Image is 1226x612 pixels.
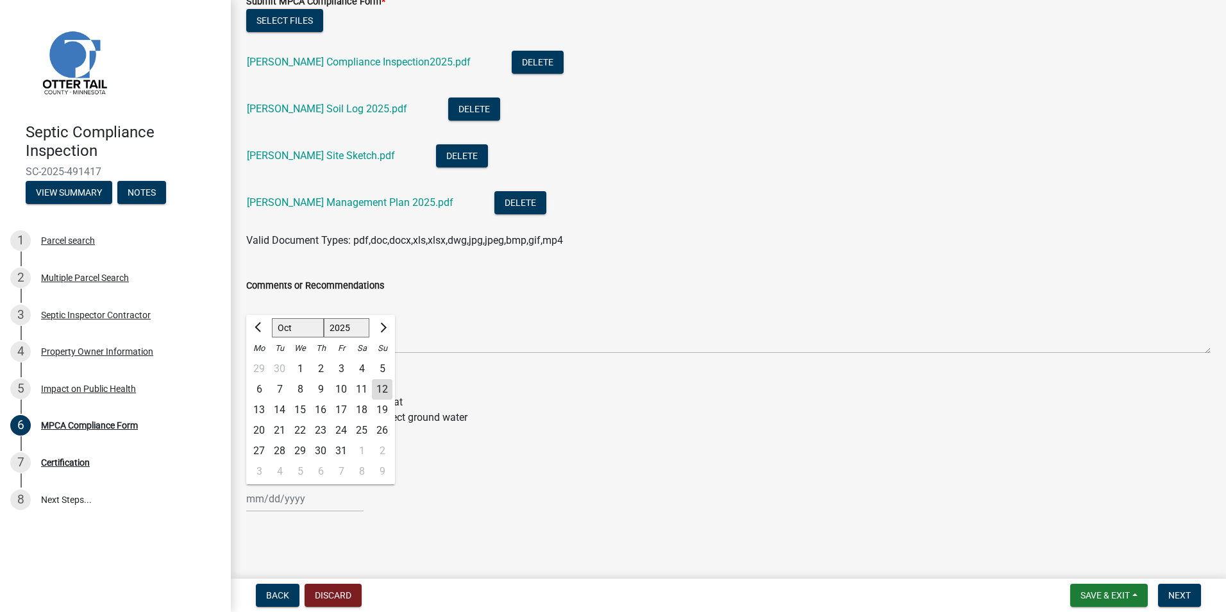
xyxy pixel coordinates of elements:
[331,379,351,400] div: Friday, October 10, 2025
[269,420,290,441] div: 21
[331,441,351,461] div: 31
[269,441,290,461] div: 28
[249,441,269,461] div: Monday, October 27, 2025
[372,441,392,461] div: Sunday, November 2, 2025
[372,420,392,441] div: Sunday, October 26, 2025
[117,188,166,198] wm-modal-confirm: Notes
[290,359,310,379] div: Wednesday, October 1, 2025
[374,318,390,338] button: Next month
[41,384,136,393] div: Impact on Public Health
[310,338,331,359] div: Th
[290,441,310,461] div: 29
[269,461,290,482] div: 4
[249,359,269,379] div: 29
[10,268,31,288] div: 2
[246,9,323,32] button: Select files
[247,149,395,162] a: [PERSON_NAME] Site Sketch.pdf
[372,359,392,379] div: 5
[494,198,546,210] wm-modal-confirm: Delete Document
[372,400,392,420] div: Sunday, October 19, 2025
[10,489,31,510] div: 8
[290,461,310,482] div: 5
[266,590,289,600] span: Back
[351,420,372,441] div: 25
[372,420,392,441] div: 26
[290,338,310,359] div: We
[1070,584,1148,607] button: Save & Exit
[269,379,290,400] div: Tuesday, October 7, 2025
[331,359,351,379] div: Friday, October 3, 2025
[351,400,372,420] div: 18
[269,461,290,482] div: Tuesday, November 4, 2025
[331,400,351,420] div: 17
[269,359,290,379] div: Tuesday, September 30, 2025
[249,379,269,400] div: Monday, October 6, 2025
[331,338,351,359] div: Fr
[351,461,372,482] div: Saturday, November 8, 2025
[26,123,221,160] h4: Septic Compliance Inspection
[324,318,370,337] select: Select year
[290,379,310,400] div: Wednesday, October 8, 2025
[249,441,269,461] div: 27
[290,461,310,482] div: Wednesday, November 5, 2025
[10,378,31,399] div: 5
[372,359,392,379] div: Sunday, October 5, 2025
[41,458,90,467] div: Certification
[351,400,372,420] div: Saturday, October 18, 2025
[290,379,310,400] div: 8
[26,181,112,204] button: View Summary
[310,400,331,420] div: Thursday, October 16, 2025
[117,181,166,204] button: Notes
[351,359,372,379] div: 4
[247,196,453,208] a: [PERSON_NAME] Management Plan 2025.pdf
[26,166,205,178] span: SC-2025-491417
[246,234,563,246] span: Valid Document Types: pdf,doc,docx,xls,xlsx,dwg,jpg,jpeg,bmp,gif,mp4
[269,441,290,461] div: Tuesday, October 28, 2025
[249,400,269,420] div: Monday, October 13, 2025
[249,379,269,400] div: 6
[290,400,310,420] div: 15
[351,420,372,441] div: Saturday, October 25, 2025
[331,420,351,441] div: Friday, October 24, 2025
[269,400,290,420] div: Tuesday, October 14, 2025
[436,144,488,167] button: Delete
[269,379,290,400] div: 7
[290,359,310,379] div: 1
[372,461,392,482] div: 9
[290,420,310,441] div: Wednesday, October 22, 2025
[249,359,269,379] div: Monday, September 29, 2025
[448,104,500,116] wm-modal-confirm: Delete Document
[41,347,153,356] div: Property Owner Information
[331,461,351,482] div: Friday, November 7, 2025
[351,379,372,400] div: 11
[10,452,31,473] div: 7
[1158,584,1201,607] button: Next
[269,359,290,379] div: 30
[10,230,31,251] div: 1
[269,420,290,441] div: Tuesday, October 21, 2025
[10,415,31,436] div: 6
[249,400,269,420] div: 13
[331,441,351,461] div: Friday, October 31, 2025
[249,461,269,482] div: Monday, November 3, 2025
[246,282,384,291] label: Comments or Recommendations
[372,400,392,420] div: 19
[10,305,31,325] div: 3
[247,103,407,115] a: [PERSON_NAME] Soil Log 2025.pdf
[512,57,564,69] wm-modal-confirm: Delete Document
[331,359,351,379] div: 3
[351,338,372,359] div: Sa
[249,338,269,359] div: Mo
[41,236,95,245] div: Parcel search
[436,151,488,163] wm-modal-confirm: Delete Document
[269,400,290,420] div: 14
[256,584,299,607] button: Back
[310,441,331,461] div: 30
[1080,590,1130,600] span: Save & Exit
[305,584,362,607] button: Discard
[494,191,546,214] button: Delete
[1168,590,1191,600] span: Next
[41,310,151,319] div: Septic Inspector Contractor
[372,338,392,359] div: Su
[290,420,310,441] div: 22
